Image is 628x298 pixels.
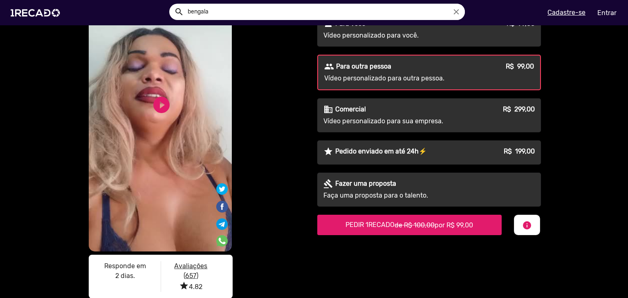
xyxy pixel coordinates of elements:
p: Para outra pessoa [336,62,391,71]
i: close [452,7,461,16]
p: Fazer uma proposta [335,179,396,189]
input: Pesquisar... [182,4,465,20]
p: Vídeo personalizado para sua empresa. [323,116,471,126]
i: Share on Twitter [216,185,228,192]
p: Responde em [95,261,155,271]
button: Example home icon [171,4,186,18]
p: Comercial [335,105,366,114]
b: 2 dias. [115,272,135,280]
a: Entrar [592,6,622,20]
span: PEDIR 1RECADO [345,221,473,229]
i: star [179,281,189,291]
mat-icon: gavel [323,179,333,189]
p: R$ 99,00 [506,62,534,71]
u: Avaliações (657) [174,262,207,280]
i: Share on Telegram [216,217,228,225]
mat-icon: star [323,147,333,156]
mat-icon: Example home icon [174,7,184,17]
p: R$ 199,00 [504,147,535,156]
p: R$ 299,00 [503,105,535,114]
p: Vídeo personalizado para outra pessoa. [324,73,471,83]
span: por R$ 99,00 [435,221,473,229]
span: 4.82 [179,283,202,291]
button: PEDIR 1RECADOde R$ 100,00por R$ 99,00 [317,215,502,235]
img: Compartilhe no telegram [216,218,228,230]
s: de R$ 100,00 [395,221,435,229]
mat-icon: business [323,105,333,114]
p: Vídeo personalizado para você. [323,31,471,40]
img: Compartilhe no twitter [216,183,228,195]
p: Faça uma proposta para o talento. [323,191,471,200]
mat-icon: info [522,220,532,230]
u: Cadastre-se [547,9,585,16]
mat-icon: people [324,62,334,71]
a: play_circle_filled [152,95,171,115]
i: Share on WhatsApp [216,234,228,241]
i: Share on Facebook [215,200,229,207]
img: Compartilhe no whatsapp [216,235,228,247]
p: Pedido enviado em até 24h⚡️ [335,147,427,156]
img: Compartilhe no facebook [215,200,229,213]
